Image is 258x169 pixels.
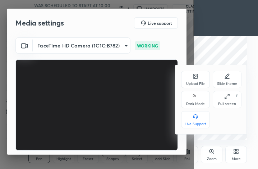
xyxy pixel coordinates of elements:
[218,102,236,106] div: Full screen
[186,102,205,106] div: Dark Mode
[185,122,206,126] div: Live Support
[186,82,205,86] div: Upload File
[236,94,238,98] div: F
[217,82,237,86] div: Slide theme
